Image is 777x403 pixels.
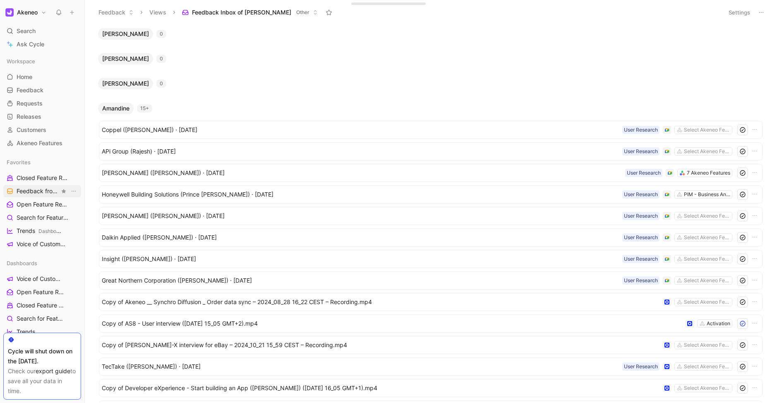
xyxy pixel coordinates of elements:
[17,227,61,235] span: Trends
[3,55,81,67] div: Workspace
[684,126,730,134] div: Select Akeneo Features
[102,104,129,113] span: Amandine
[296,8,309,17] span: Other
[624,190,658,199] div: User Research
[3,257,81,269] div: Dashboards
[102,362,619,372] span: TecTake ([PERSON_NAME]) · [DATE]
[102,297,659,307] span: Copy of Akeneo __ Synchro Diffusion _ Order data sync – 2024_08_28 16_22 CEST – Recording.mp4
[98,53,153,65] button: [PERSON_NAME]
[98,28,153,40] button: [PERSON_NAME]
[7,158,31,166] span: Favorites
[17,240,67,249] span: Voice of Customers
[17,187,60,196] span: Feedback from Support Team
[3,238,81,250] a: Voice of Customers
[17,288,64,296] span: Open Feature Requests
[17,301,65,309] span: Closed Feature Requests
[3,84,81,96] a: Feedback
[178,6,321,19] button: Feedback Inbox of [PERSON_NAME]Other
[3,97,81,110] a: Requests
[624,126,658,134] div: User Research
[99,336,763,354] a: Copy of [PERSON_NAME]-X interview for eBay – 2024_10_21 15_59 CEST – Recording.mp4Select Akeneo F...
[687,169,730,177] div: 7 Akeneo Features
[146,6,170,19] button: Views
[3,286,81,298] a: Open Feature Requests
[95,53,767,71] div: [PERSON_NAME]0
[99,185,763,204] a: Honeywell Building Solutions (Prince [PERSON_NAME]) · [DATE]PIM - Business Analytics / ReportingU...
[17,9,38,16] h1: Akeneo
[624,255,658,263] div: User Research
[17,139,62,147] span: Akeneo Features
[8,366,77,396] div: Check our to save all your data in time.
[17,314,66,323] span: Search for Feature Requests
[3,137,81,149] a: Akeneo Features
[17,200,68,209] span: Open Feature Requests
[17,126,46,134] span: Customers
[99,271,763,290] a: Great Northern Corporation ([PERSON_NAME]) · [DATE]Select Akeneo FeaturesUser Research
[102,233,619,242] span: Daikin Applied ([PERSON_NAME]) · [DATE]
[684,341,730,349] div: Select Akeneo Features
[3,156,81,168] div: Favorites
[3,25,81,37] div: Search
[725,7,754,18] button: Settings
[624,233,658,242] div: User Research
[99,142,763,161] a: APi Group (Rajesh) · [DATE]Select Akeneo FeaturesUser Research
[102,211,619,221] span: [PERSON_NAME] ([PERSON_NAME]) · [DATE]
[102,276,619,285] span: Great Northern Corporation ([PERSON_NAME]) · [DATE]
[99,379,763,397] a: Copy of Developer eXperience - Start building an App ([PERSON_NAME]) ([DATE] 16_05 GMT+1).mp4Sele...
[99,314,763,333] a: Copy of AS8 - User interview ([DATE] 15_05 GMT+2).mp4Activation
[95,28,767,46] div: [PERSON_NAME]0
[102,190,619,199] span: Honeywell Building Solutions (Prince [PERSON_NAME]) · [DATE]
[3,312,81,325] a: Search for Feature Requests
[99,293,763,311] a: Copy of Akeneo __ Synchro Diffusion _ Order data sync – 2024_08_28 16_22 CEST – Recording.mp4Sele...
[95,6,137,19] button: Feedback
[3,198,81,211] a: Open Feature Requests
[70,187,78,195] button: View actions
[707,319,730,328] div: Activation
[3,326,81,338] a: Trends
[684,255,730,263] div: Select Akeneo Features
[5,8,14,17] img: Akeneo
[156,55,166,63] div: 0
[102,383,659,393] span: Copy of Developer eXperience - Start building an App ([PERSON_NAME]) ([DATE] 16_05 GMT+1).mp4
[102,146,619,156] span: APi Group (Rajesh) · [DATE]
[3,225,81,237] a: TrendsDashboards
[8,346,77,366] div: Cycle will shut down on the [DATE].
[102,168,622,178] span: [PERSON_NAME] ([PERSON_NAME]) · [DATE]
[3,7,48,18] button: AkeneoAkeneo
[3,299,81,312] a: Closed Feature Requests
[102,254,619,264] span: Insight ([PERSON_NAME]) · [DATE]
[7,259,37,267] span: Dashboards
[102,340,659,350] span: Copy of [PERSON_NAME]-X interview for eBay – 2024_10_21 15_59 CEST – Recording.mp4
[17,86,43,94] span: Feedback
[3,273,81,285] a: Voice of Customers
[684,212,730,220] div: Select Akeneo Features
[7,57,35,65] span: Workspace
[99,121,763,139] a: Coppel ([PERSON_NAME]) · [DATE]Select Akeneo FeaturesUser Research
[156,30,166,38] div: 0
[17,39,44,49] span: Ask Cycle
[36,367,70,374] a: export guide
[684,362,730,371] div: Select Akeneo Features
[684,298,730,306] div: Select Akeneo Features
[684,384,730,392] div: Select Akeneo Features
[102,319,682,329] span: Copy of AS8 - User interview ([DATE] 15_05 GMT+2).mp4
[192,8,291,17] span: Feedback Inbox of [PERSON_NAME]
[17,213,69,222] span: Search for Feature Requests
[684,147,730,156] div: Select Akeneo Features
[624,276,658,285] div: User Research
[98,103,134,114] button: Amandine
[3,38,81,50] a: Ask Cycle
[624,147,658,156] div: User Research
[3,124,81,136] a: Customers
[99,228,763,247] a: Daikin Applied ([PERSON_NAME]) · [DATE]Select Akeneo FeaturesUser Research
[624,212,658,220] div: User Research
[137,104,152,113] div: 15+
[17,26,36,36] span: Search
[17,113,41,121] span: Releases
[102,125,619,135] span: Coppel ([PERSON_NAME]) · [DATE]
[99,164,763,182] a: [PERSON_NAME] ([PERSON_NAME]) · [DATE]7 Akeneo FeaturesUser Research
[98,78,153,89] button: [PERSON_NAME]
[99,250,763,268] a: Insight ([PERSON_NAME]) · [DATE]Select Akeneo FeaturesUser Research
[95,78,767,96] div: [PERSON_NAME]0
[17,328,35,336] span: Trends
